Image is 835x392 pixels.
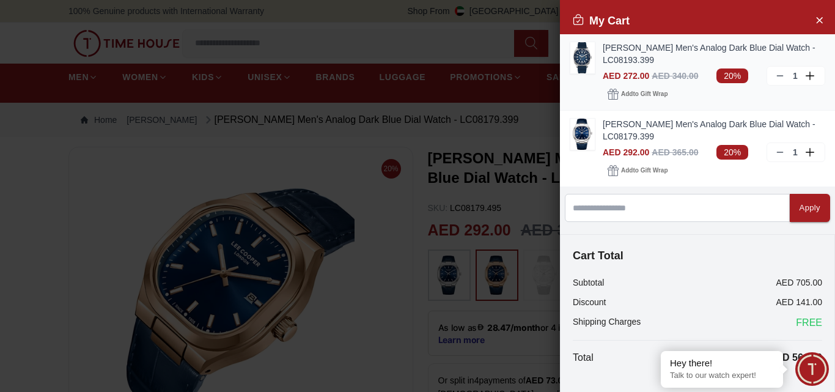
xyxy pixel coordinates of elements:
[795,352,829,386] div: Chat Widget
[670,357,774,369] div: Hey there!
[776,276,823,289] p: AED 705.00
[670,371,774,381] p: Talk to our watch expert!
[716,145,748,160] span: 20%
[570,119,595,150] img: ...
[769,350,822,365] p: AED 564.00
[573,276,604,289] p: Subtotal
[790,146,800,158] p: 1
[796,316,822,330] span: FREE
[809,10,829,29] button: Close Account
[603,71,649,81] span: AED 272.00
[790,194,830,222] button: Apply
[573,316,641,330] p: Shipping Charges
[573,296,606,308] p: Discount
[621,88,668,100] span: Add to Gift Wrap
[603,118,825,142] a: [PERSON_NAME] Men's Analog Dark Blue Dial Watch - LC08179.399
[790,70,800,82] p: 1
[776,296,823,308] p: AED 141.00
[652,147,698,157] span: AED 365.00
[573,350,594,365] p: Total
[621,165,668,177] span: Add to Gift Wrap
[603,162,672,179] button: Addto Gift Wrap
[572,12,630,29] h2: My Cart
[652,71,698,81] span: AED 340.00
[603,42,825,66] a: [PERSON_NAME] Men's Analog Dark Blue Dial Watch - LC08193.399
[570,42,595,73] img: ...
[573,247,822,264] h4: Cart Total
[716,68,748,83] span: 20%
[603,86,672,103] button: Addto Gift Wrap
[603,147,649,157] span: AED 292.00
[800,201,820,215] div: Apply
